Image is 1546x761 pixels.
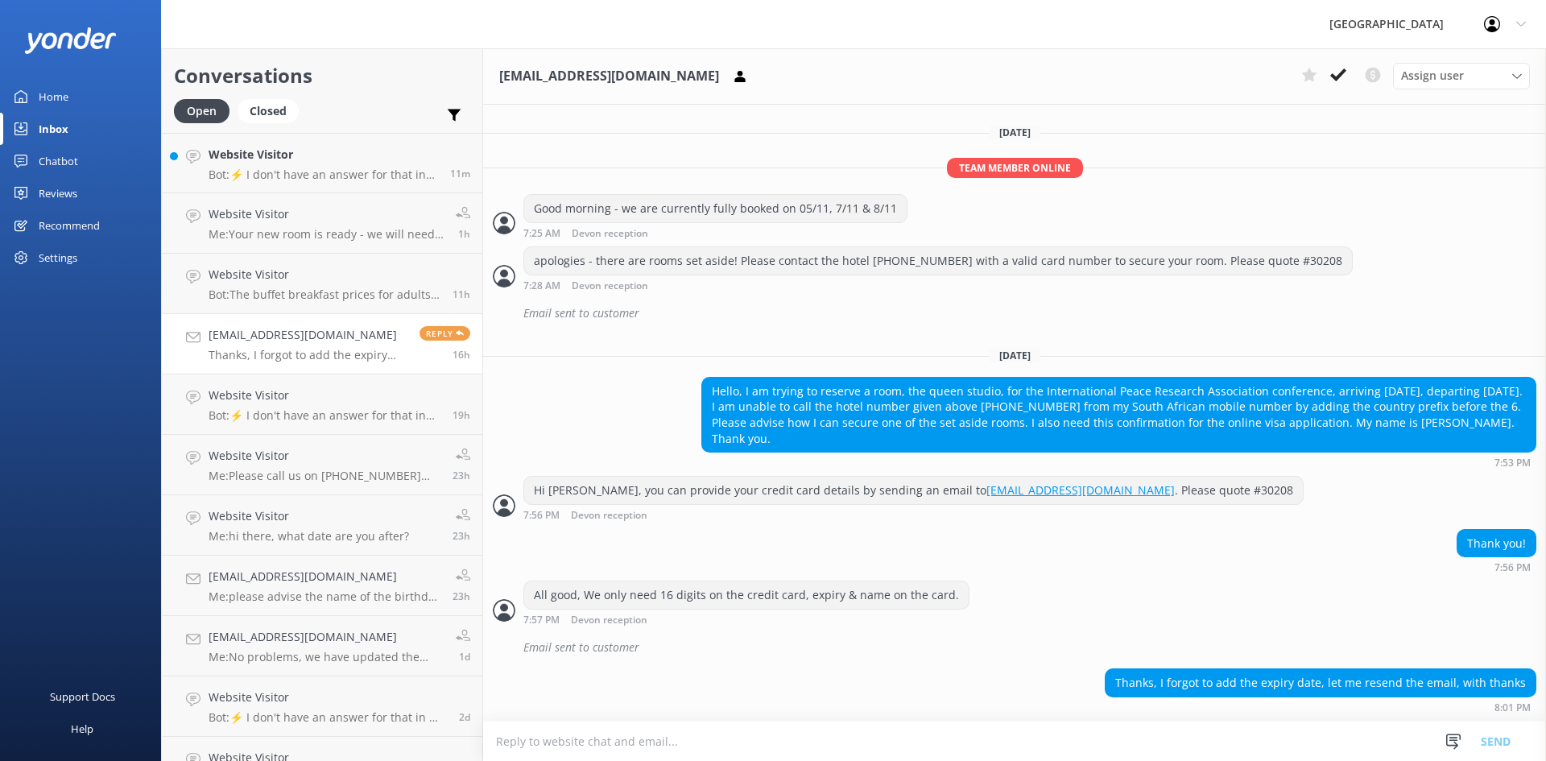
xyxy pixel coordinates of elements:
[459,650,470,664] span: Sep 17 2025 03:31pm (UTC +12:00) Pacific/Auckland
[524,195,907,222] div: Good morning - we are currently fully booked on 05/11, 7/11 & 8/11
[162,374,482,435] a: Website VisitorBot:⚡ I don't have an answer for that in my knowledge base. Please try and rephras...
[162,495,482,556] a: Website VisitorMe:hi there, what date are you after?23h
[39,177,77,209] div: Reviews
[453,529,470,543] span: Sep 18 2025 12:59pm (UTC +12:00) Pacific/Auckland
[209,227,444,242] p: Me: Your new room is ready - we will need to get you moved asap.
[209,326,407,344] h4: [EMAIL_ADDRESS][DOMAIN_NAME]
[701,457,1536,468] div: Sep 18 2025 07:53pm (UTC +12:00) Pacific/Auckland
[209,266,440,283] h4: Website Visitor
[162,676,482,737] a: Website VisitorBot:⚡ I don't have an answer for that in my knowledge base. Please try and rephras...
[209,205,444,223] h4: Website Visitor
[238,101,307,119] a: Closed
[453,348,470,362] span: Sep 18 2025 08:01pm (UTC +12:00) Pacific/Auckland
[209,507,409,525] h4: Website Visitor
[209,168,438,182] p: Bot: ⚡ I don't have an answer for that in my knowledge base. Please try and rephrase your questio...
[39,113,68,145] div: Inbox
[986,482,1175,498] a: [EMAIL_ADDRESS][DOMAIN_NAME]
[453,589,470,603] span: Sep 18 2025 12:57pm (UTC +12:00) Pacific/Auckland
[209,348,407,362] p: Thanks, I forgot to add the expiry date, let me resend the email, with thanks
[493,634,1536,661] div: 2025-09-18T08:01:20.544
[523,614,969,626] div: Sep 18 2025 07:57pm (UTC +12:00) Pacific/Auckland
[162,314,482,374] a: [EMAIL_ADDRESS][DOMAIN_NAME]Thanks, I forgot to add the expiry date, let me resend the email, wit...
[571,511,647,521] span: Devon reception
[990,126,1040,139] span: [DATE]
[1105,701,1536,713] div: Sep 18 2025 08:01pm (UTC +12:00) Pacific/Auckland
[499,66,719,87] h3: [EMAIL_ADDRESS][DOMAIN_NAME]
[209,689,447,706] h4: Website Visitor
[1457,530,1536,557] div: Thank you!
[71,713,93,745] div: Help
[453,408,470,422] span: Sep 18 2025 04:38pm (UTC +12:00) Pacific/Auckland
[523,300,1536,327] div: Email sent to customer
[162,616,482,676] a: [EMAIL_ADDRESS][DOMAIN_NAME]Me:No problems, we have updated the email address.1d
[209,589,440,604] p: Me: please advise the name of the birthday person & we can have a look at the birthday club list
[572,281,648,292] span: Devon reception
[162,254,482,314] a: Website VisitorBot:The buffet breakfast prices for adults are $34.90 for cooked and $24.90 for co...
[523,279,1353,292] div: Sep 17 2025 07:28am (UTC +12:00) Pacific/Auckland
[209,447,440,465] h4: Website Visitor
[1494,458,1531,468] strong: 7:53 PM
[458,227,470,241] span: Sep 19 2025 10:17am (UTC +12:00) Pacific/Auckland
[39,242,77,274] div: Settings
[209,469,440,483] p: Me: Please call us on [PHONE_NUMBER] and we can check lost property for you
[523,615,560,626] strong: 7:57 PM
[453,469,470,482] span: Sep 18 2025 12:59pm (UTC +12:00) Pacific/Auckland
[174,99,229,123] div: Open
[50,680,115,713] div: Support Docs
[523,509,1304,521] div: Sep 18 2025 07:56pm (UTC +12:00) Pacific/Auckland
[209,568,440,585] h4: [EMAIL_ADDRESS][DOMAIN_NAME]
[450,167,470,180] span: Sep 19 2025 11:51am (UTC +12:00) Pacific/Auckland
[1457,561,1536,573] div: Sep 18 2025 07:56pm (UTC +12:00) Pacific/Auckland
[162,133,482,193] a: Website VisitorBot:⚡ I don't have an answer for that in my knowledge base. Please try and rephras...
[524,477,1303,504] div: Hi [PERSON_NAME], you can provide your credit card details by sending an email to . Please quote ...
[1494,563,1531,573] strong: 7:56 PM
[572,229,648,239] span: Devon reception
[162,193,482,254] a: Website VisitorMe:Your new room is ready - we will need to get you moved asap.1h
[493,300,1536,327] div: 2025-09-16T19:32:23.183
[39,81,68,113] div: Home
[162,556,482,616] a: [EMAIL_ADDRESS][DOMAIN_NAME]Me:please advise the name of the birthday person & we can have a look...
[990,349,1040,362] span: [DATE]
[523,229,560,239] strong: 7:25 AM
[420,326,470,341] span: Reply
[238,99,299,123] div: Closed
[1494,703,1531,713] strong: 8:01 PM
[523,281,560,292] strong: 7:28 AM
[39,145,78,177] div: Chatbot
[209,387,440,404] h4: Website Visitor
[571,615,647,626] span: Devon reception
[209,650,444,664] p: Me: No problems, we have updated the email address.
[459,710,470,724] span: Sep 16 2025 05:29pm (UTC +12:00) Pacific/Auckland
[174,101,238,119] a: Open
[523,227,907,239] div: Sep 17 2025 07:25am (UTC +12:00) Pacific/Auckland
[162,435,482,495] a: Website VisitorMe:Please call us on [PHONE_NUMBER] and we can check lost property for you23h
[209,529,409,544] p: Me: hi there, what date are you after?
[24,27,117,54] img: yonder-white-logo.png
[209,287,440,302] p: Bot: The buffet breakfast prices for adults are $34.90 for cooked and $24.90 for continental.
[947,158,1083,178] span: Team member online
[524,581,969,609] div: All good, We only need 16 digits on the credit card, expiry & name on the card.
[174,60,470,91] h2: Conversations
[523,634,1536,661] div: Email sent to customer
[702,378,1536,452] div: Hello, I am trying to reserve a room, the queen studio, for the International Peace Research Asso...
[209,146,438,163] h4: Website Visitor
[1106,669,1536,697] div: Thanks, I forgot to add the expiry date, let me resend the email, with thanks
[209,628,444,646] h4: [EMAIL_ADDRESS][DOMAIN_NAME]
[523,511,560,521] strong: 7:56 PM
[209,408,440,423] p: Bot: ⚡ I don't have an answer for that in my knowledge base. Please try and rephrase your questio...
[39,209,100,242] div: Recommend
[524,247,1352,275] div: apologies - there are rooms set aside! Please contact the hotel [PHONE_NUMBER] with a valid card ...
[1401,67,1464,85] span: Assign user
[453,287,470,301] span: Sep 19 2025 12:55am (UTC +12:00) Pacific/Auckland
[209,710,447,725] p: Bot: ⚡ I don't have an answer for that in my knowledge base. Please try and rephrase your questio...
[1393,63,1530,89] div: Assign User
